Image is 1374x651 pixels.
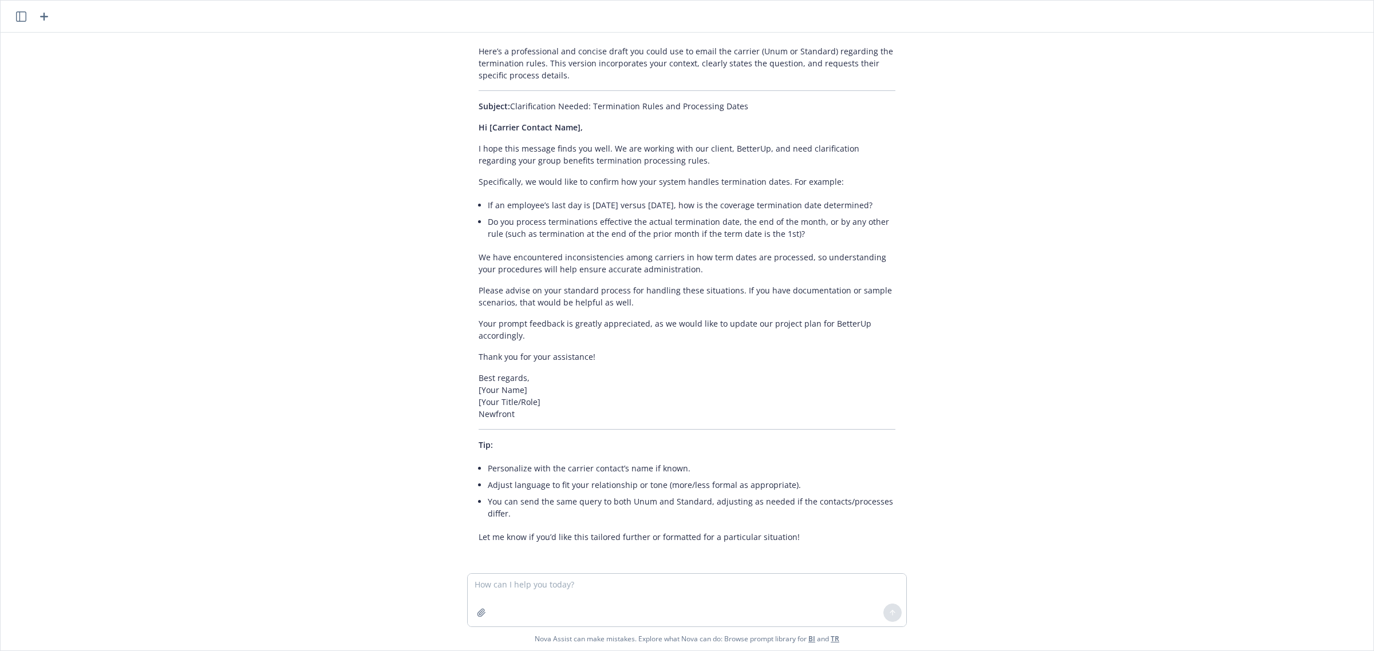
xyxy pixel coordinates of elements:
p: Clarification Needed: Termination Rules and Processing Dates [479,100,895,112]
span: Nova Assist can make mistakes. Explore what Nova can do: Browse prompt library for and [5,627,1369,650]
p: Thank you for your assistance! [479,351,895,363]
p: We have encountered inconsistencies among carriers in how term dates are processed, so understand... [479,251,895,275]
p: Here’s a professional and concise draft you could use to email the carrier (Unum or Standard) reg... [479,45,895,81]
p: Let me know if you’d like this tailored further or formatted for a particular situation! [479,531,895,543]
a: TR [831,634,839,644]
a: BI [808,634,815,644]
p: Your prompt feedback is greatly appreciated, as we would like to update our project plan for Bett... [479,317,895,342]
li: You can send the same query to both Unum and Standard, adjusting as needed if the contacts/proces... [488,493,895,522]
p: Please advise on your standard process for handling these situations. If you have documentation o... [479,284,895,308]
p: Specifically, we would like to confirm how your system handles termination dates. For example: [479,176,895,188]
li: If an employee’s last day is [DATE] versus [DATE], how is the coverage termination date determined? [488,197,895,213]
li: Do you process terminations effective the actual termination date, the end of the month, or by an... [488,213,895,242]
li: Adjust language to fit your relationship or tone (more/less formal as appropriate). [488,477,895,493]
p: Best regards, [Your Name] [Your Title/Role] Newfront [479,372,895,420]
span: Tip: [479,439,493,450]
p: I hope this message finds you well. We are working with our client, BetterUp, and need clarificat... [479,142,895,166]
li: Personalize with the carrier contact’s name if known. [488,460,895,477]
span: Subject: [479,101,510,112]
span: Hi [Carrier Contact Name], [479,122,583,133]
